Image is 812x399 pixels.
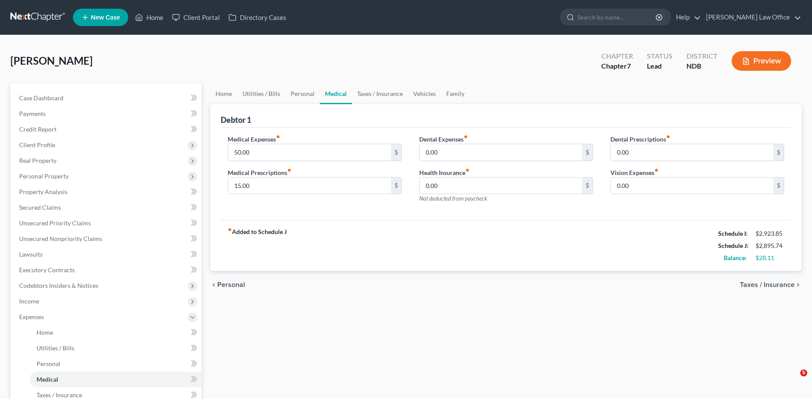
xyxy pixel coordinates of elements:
a: Case Dashboard [12,90,202,106]
div: $ [391,144,401,161]
a: Secured Claims [12,200,202,215]
span: Taxes / Insurance [740,281,795,288]
a: Client Portal [168,10,224,25]
a: Personal [285,83,320,104]
span: Personal [36,360,60,367]
input: -- [611,144,773,161]
a: Executory Contracts [12,262,202,278]
a: Unsecured Priority Claims [12,215,202,231]
span: Unsecured Priority Claims [19,219,91,227]
a: Taxes / Insurance [352,83,408,104]
div: Chapter [601,61,633,71]
input: Search by name... [577,9,657,25]
span: Home [36,329,53,336]
input: -- [420,144,582,161]
div: $ [582,144,593,161]
div: $ [391,178,401,194]
strong: Schedule J: [718,242,749,249]
button: Preview [732,51,791,71]
strong: Added to Schedule J [228,228,287,264]
a: Payments [12,106,202,122]
span: Case Dashboard [19,94,63,102]
input: -- [611,178,773,194]
span: 7 [627,62,631,70]
a: Directory Cases [224,10,291,25]
span: Lawsuits [19,251,43,258]
a: Utilities / Bills [237,83,285,104]
div: Lead [647,61,673,71]
a: [PERSON_NAME] Law Office [702,10,801,25]
span: Expenses [19,313,44,320]
label: Medical Prescriptions [228,168,292,177]
span: Medical [36,376,58,383]
span: Credit Report [19,125,56,133]
span: Secured Claims [19,204,61,211]
label: Dental Expenses [419,135,468,144]
a: Medical [30,372,202,387]
span: Utilities / Bills [36,344,74,352]
a: Utilities / Bills [30,340,202,356]
span: Real Property [19,157,56,164]
span: Client Profile [19,141,55,148]
div: $ [773,144,784,161]
span: Personal Property [19,172,69,180]
div: $ [582,178,593,194]
button: chevron_left Personal [210,281,245,288]
a: Lawsuits [12,247,202,262]
span: Unsecured Nonpriority Claims [19,235,102,242]
strong: Schedule I: [718,230,748,237]
i: fiber_manual_record [654,168,659,172]
span: Property Analysis [19,188,67,195]
input: -- [228,178,391,194]
i: fiber_manual_record [666,135,670,139]
i: fiber_manual_record [464,135,468,139]
div: District [686,51,718,61]
div: $2,895.74 [756,241,784,250]
a: Credit Report [12,122,202,137]
i: fiber_manual_record [465,168,470,172]
div: Status [647,51,673,61]
i: fiber_manual_record [228,228,232,232]
div: $ [773,178,784,194]
label: Health Insurance [419,168,470,177]
i: chevron_left [210,281,217,288]
span: Executory Contracts [19,266,75,274]
a: Medical [320,83,352,104]
span: Not deducted from paycheck [419,195,487,202]
a: Home [131,10,168,25]
div: Chapter [601,51,633,61]
a: Family [441,83,470,104]
label: Medical Expenses [228,135,280,144]
iframe: Intercom live chat [782,369,803,390]
a: Unsecured Nonpriority Claims [12,231,202,247]
a: Home [210,83,237,104]
div: Debtor 1 [221,115,251,125]
span: New Case [91,14,120,21]
i: fiber_manual_record [287,168,292,172]
div: $28.11 [756,254,784,262]
span: Personal [217,281,245,288]
span: Taxes / Insurance [36,391,82,399]
span: Codebtors Insiders & Notices [19,282,98,289]
a: Vehicles [408,83,441,104]
input: -- [420,178,582,194]
span: Payments [19,110,46,117]
strong: Balance: [724,254,747,261]
a: Help [672,10,701,25]
div: $2,923.85 [756,229,784,238]
a: Home [30,325,202,340]
label: Vision Expenses [610,168,659,177]
a: Personal [30,356,202,372]
span: [PERSON_NAME] [10,54,93,67]
input: -- [228,144,391,161]
span: Income [19,297,39,305]
a: Property Analysis [12,184,202,200]
button: Taxes / Insurance chevron_right [740,281,802,288]
span: 5 [800,369,807,376]
i: chevron_right [795,281,802,288]
label: Dental Prescriptions [610,135,670,144]
i: fiber_manual_record [276,135,280,139]
div: NDB [686,61,718,71]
